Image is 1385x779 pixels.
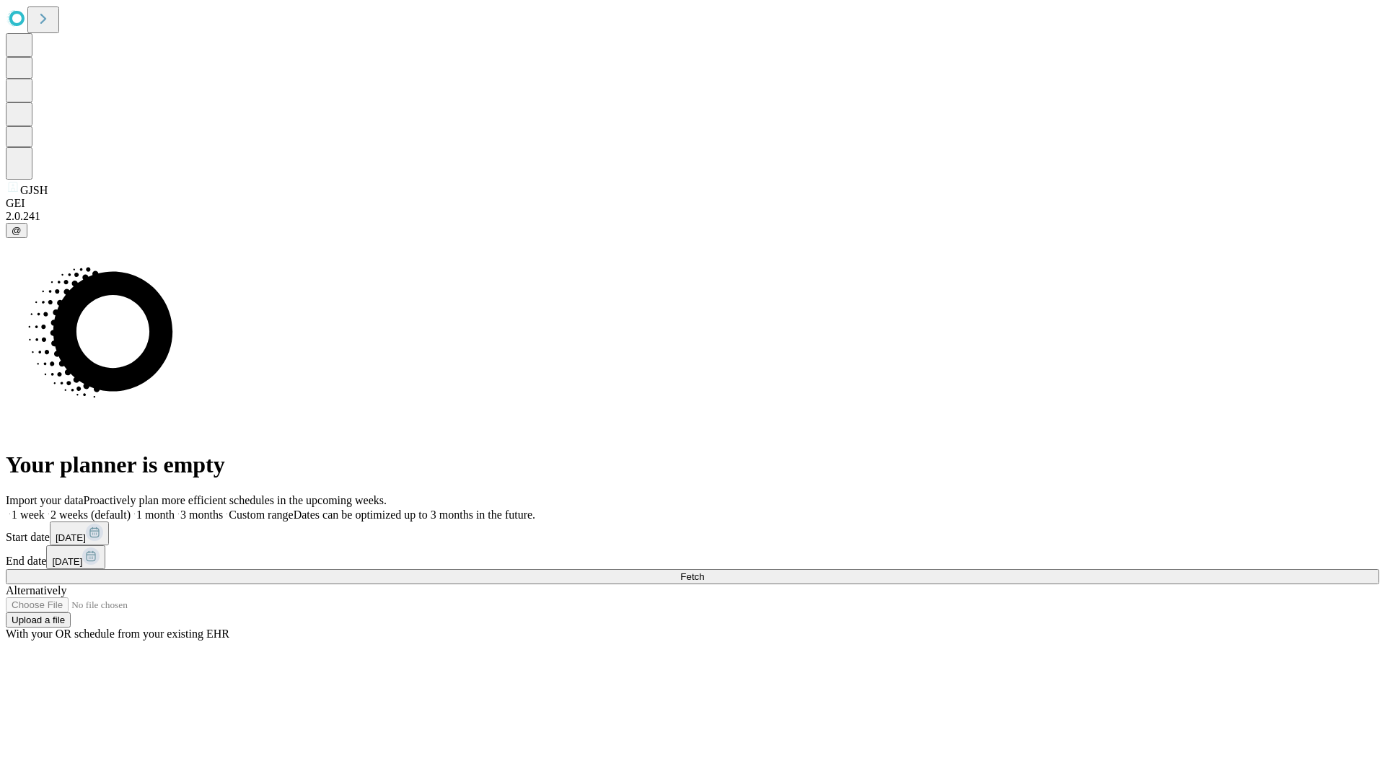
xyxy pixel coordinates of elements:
span: Alternatively [6,584,66,597]
span: 2 weeks (default) [50,509,131,521]
h1: Your planner is empty [6,452,1379,478]
span: GJSH [20,184,48,196]
div: End date [6,545,1379,569]
button: Fetch [6,569,1379,584]
div: Start date [6,521,1379,545]
span: 1 week [12,509,45,521]
div: 2.0.241 [6,210,1379,223]
span: Dates can be optimized up to 3 months in the future. [294,509,535,521]
button: [DATE] [46,545,105,569]
span: Import your data [6,494,84,506]
span: With your OR schedule from your existing EHR [6,628,229,640]
span: 1 month [136,509,175,521]
span: [DATE] [56,532,86,543]
span: Custom range [229,509,293,521]
button: [DATE] [50,521,109,545]
span: [DATE] [52,556,82,567]
span: Proactively plan more efficient schedules in the upcoming weeks. [84,494,387,506]
span: 3 months [180,509,223,521]
span: @ [12,225,22,236]
button: Upload a file [6,612,71,628]
span: Fetch [680,571,704,582]
div: GEI [6,197,1379,210]
button: @ [6,223,27,238]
